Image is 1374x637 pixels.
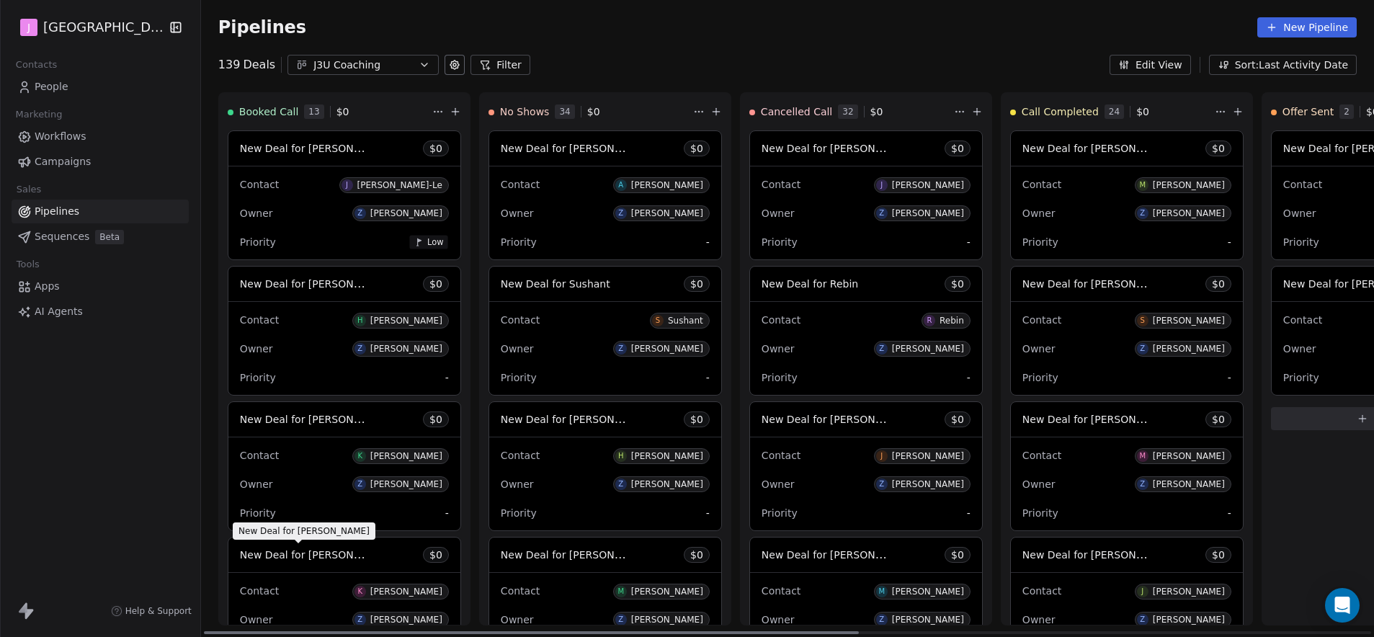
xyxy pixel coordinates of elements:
[240,412,392,426] span: New Deal for [PERSON_NAME]
[618,614,623,625] div: Z
[690,412,703,427] span: $ 0
[892,451,964,461] div: [PERSON_NAME]
[690,548,703,562] span: $ 0
[690,141,703,156] span: $ 0
[501,478,534,490] span: Owner
[762,585,800,597] span: Contact
[618,478,623,490] div: Z
[240,614,273,625] span: Owner
[501,278,610,290] span: New Deal for Sushant
[618,179,623,191] div: A
[501,585,540,597] span: Contact
[489,93,690,130] div: No Shows34$0
[500,104,550,119] span: No Shows
[357,614,362,625] div: Z
[218,17,306,37] span: Pipelines
[12,275,189,298] a: Apps
[587,104,600,119] span: $ 0
[762,478,795,490] span: Owner
[631,587,703,597] div: [PERSON_NAME]
[1022,343,1056,355] span: Owner
[762,507,798,519] span: Priority
[501,450,540,461] span: Contact
[762,278,858,290] span: New Deal for Rebin
[1141,315,1145,326] div: S
[501,179,540,190] span: Contact
[892,615,964,625] div: [PERSON_NAME]
[228,130,461,260] div: New Deal for [PERSON_NAME]-Le$0ContactJ[PERSON_NAME]-LeOwnerZ[PERSON_NAME]PriorityLow
[501,314,540,326] span: Contact
[370,316,442,326] div: [PERSON_NAME]
[501,208,534,219] span: Owner
[501,548,653,561] span: New Deal for [PERSON_NAME]
[1139,450,1146,462] div: M
[892,180,964,190] div: [PERSON_NAME]
[761,104,832,119] span: Cancelled Call
[880,450,883,462] div: J
[1022,236,1058,248] span: Priority
[501,507,537,519] span: Priority
[470,55,530,75] button: Filter
[240,141,408,155] span: New Deal for [PERSON_NAME]-Le
[240,478,273,490] span: Owner
[35,279,60,294] span: Apps
[762,450,800,461] span: Contact
[762,141,914,155] span: New Deal for [PERSON_NAME]
[1022,507,1058,519] span: Priority
[357,208,362,219] div: Z
[10,179,48,200] span: Sales
[951,548,964,562] span: $ 0
[1022,314,1061,326] span: Contact
[239,104,298,119] span: Booked Call
[489,130,722,260] div: New Deal for [PERSON_NAME]$0ContactA[PERSON_NAME]OwnerZ[PERSON_NAME]Priority-
[240,277,392,290] span: New Deal for [PERSON_NAME]
[1153,316,1225,326] div: [PERSON_NAME]
[1283,179,1322,190] span: Contact
[313,58,413,73] div: J3U Coaching
[762,179,800,190] span: Contact
[706,235,710,249] span: -
[17,15,159,40] button: J[GEOGRAPHIC_DATA]
[879,614,884,625] div: Z
[1136,104,1149,119] span: $ 0
[870,104,883,119] span: $ 0
[1228,506,1231,520] span: -
[1022,179,1061,190] span: Contact
[1283,372,1319,383] span: Priority
[12,300,189,324] a: AI Agents
[489,266,722,396] div: New Deal for Sushant$0ContactSSushantOwnerZ[PERSON_NAME]Priority-
[631,180,703,190] div: [PERSON_NAME]
[1339,104,1354,119] span: 2
[762,372,798,383] span: Priority
[1140,208,1145,219] div: Z
[240,236,276,248] span: Priority
[762,343,795,355] span: Owner
[967,506,971,520] span: -
[1283,236,1319,248] span: Priority
[631,615,703,625] div: [PERSON_NAME]
[427,236,444,247] span: Low
[95,230,124,244] span: Beta
[370,615,442,625] div: [PERSON_NAME]
[357,180,442,190] div: [PERSON_NAME]-Le
[111,605,192,617] a: Help & Support
[357,478,362,490] div: Z
[1010,266,1244,396] div: New Deal for [PERSON_NAME]$0ContactS[PERSON_NAME]OwnerZ[PERSON_NAME]Priority-
[370,451,442,461] div: [PERSON_NAME]
[346,179,348,191] div: J
[238,525,370,537] span: New Deal for [PERSON_NAME]
[668,316,703,326] div: Sushant
[967,235,971,249] span: -
[370,587,442,597] div: [PERSON_NAME]
[1010,130,1244,260] div: New Deal for [PERSON_NAME]$0ContactM[PERSON_NAME]OwnerZ[PERSON_NAME]Priority-
[1283,314,1322,326] span: Contact
[240,179,279,190] span: Contact
[879,343,884,355] div: Z
[501,614,534,625] span: Owner
[9,104,68,125] span: Marketing
[892,587,964,597] div: [PERSON_NAME]
[1209,55,1357,75] button: Sort: Last Activity Date
[240,343,273,355] span: Owner
[429,548,442,562] span: $ 0
[749,401,983,531] div: New Deal for [PERSON_NAME]$0ContactJ[PERSON_NAME]OwnerZ[PERSON_NAME]Priority-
